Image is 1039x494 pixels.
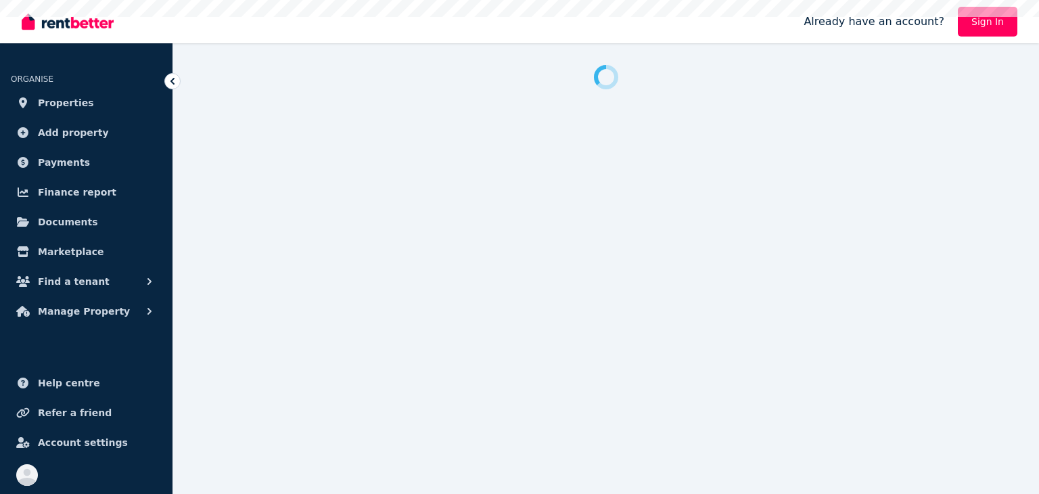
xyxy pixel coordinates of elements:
[11,119,162,146] a: Add property
[38,303,130,319] span: Manage Property
[11,298,162,325] button: Manage Property
[38,273,110,290] span: Find a tenant
[11,74,53,84] span: ORGANISE
[11,179,162,206] a: Finance report
[38,154,90,171] span: Payments
[38,184,116,200] span: Finance report
[11,268,162,295] button: Find a tenant
[38,214,98,230] span: Documents
[11,399,162,426] a: Refer a friend
[11,369,162,397] a: Help centre
[38,375,100,391] span: Help centre
[38,95,94,111] span: Properties
[11,149,162,176] a: Payments
[804,14,944,30] span: Already have an account?
[38,434,128,451] span: Account settings
[11,208,162,235] a: Documents
[958,7,1017,37] a: Sign In
[11,89,162,116] a: Properties
[22,12,114,32] img: RentBetter
[38,405,112,421] span: Refer a friend
[11,429,162,456] a: Account settings
[11,238,162,265] a: Marketplace
[38,125,109,141] span: Add property
[38,244,103,260] span: Marketplace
